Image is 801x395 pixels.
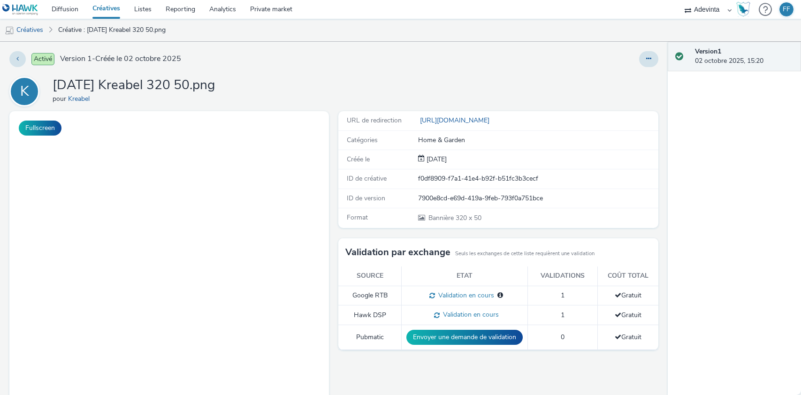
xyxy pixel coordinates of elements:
th: Etat [402,266,528,286]
img: undefined Logo [2,4,38,15]
span: Format [347,213,368,222]
div: FF [783,2,790,16]
div: f0df8909-f7a1-41e4-b92f-b51fc3b3cecf [418,174,657,183]
span: Créée le [347,155,370,164]
span: 0 [561,333,565,342]
span: 320 x 50 [427,213,481,222]
img: mobile [5,26,14,35]
span: 1 [561,291,565,300]
img: Hawk Academy [736,2,750,17]
span: [DATE] [425,155,447,164]
span: ID de version [347,194,385,203]
span: Validation en cours [435,291,494,300]
div: 7900e8cd-e69d-419a-9feb-793f0a751bce [418,194,657,203]
h3: Validation par exchange [345,245,450,259]
a: Hawk Academy [736,2,754,17]
span: pour [53,94,68,103]
span: Bannière [428,213,456,222]
a: Kreabel [68,94,93,103]
span: URL de redirection [347,116,402,125]
th: Validations [528,266,598,286]
strong: Version 1 [695,47,721,56]
div: Home & Garden [418,136,657,145]
span: 1 [561,311,565,319]
td: Pubmatic [338,325,402,350]
th: Coût total [598,266,658,286]
span: Catégories [347,136,378,144]
a: Créative : [DATE] Kreabel 320 50.png [53,19,170,41]
div: Création 02 octobre 2025, 15:20 [425,155,447,164]
span: Validation en cours [440,310,499,319]
small: Seuls les exchanges de cette liste requièrent une validation [455,250,595,258]
a: [URL][DOMAIN_NAME] [418,116,493,125]
span: Gratuit [615,291,641,300]
div: K [20,78,29,105]
span: ID de créative [347,174,387,183]
h1: [DATE] Kreabel 320 50.png [53,76,215,94]
button: Fullscreen [19,121,61,136]
span: Gratuit [615,333,641,342]
button: Envoyer une demande de validation [406,330,523,345]
span: Gratuit [615,311,641,319]
td: Hawk DSP [338,305,402,325]
td: Google RTB [338,286,402,305]
th: Source [338,266,402,286]
span: Version 1 - Créée le 02 octobre 2025 [60,53,181,64]
div: 02 octobre 2025, 15:20 [695,47,793,66]
span: Activé [31,53,54,65]
a: K [9,87,43,96]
